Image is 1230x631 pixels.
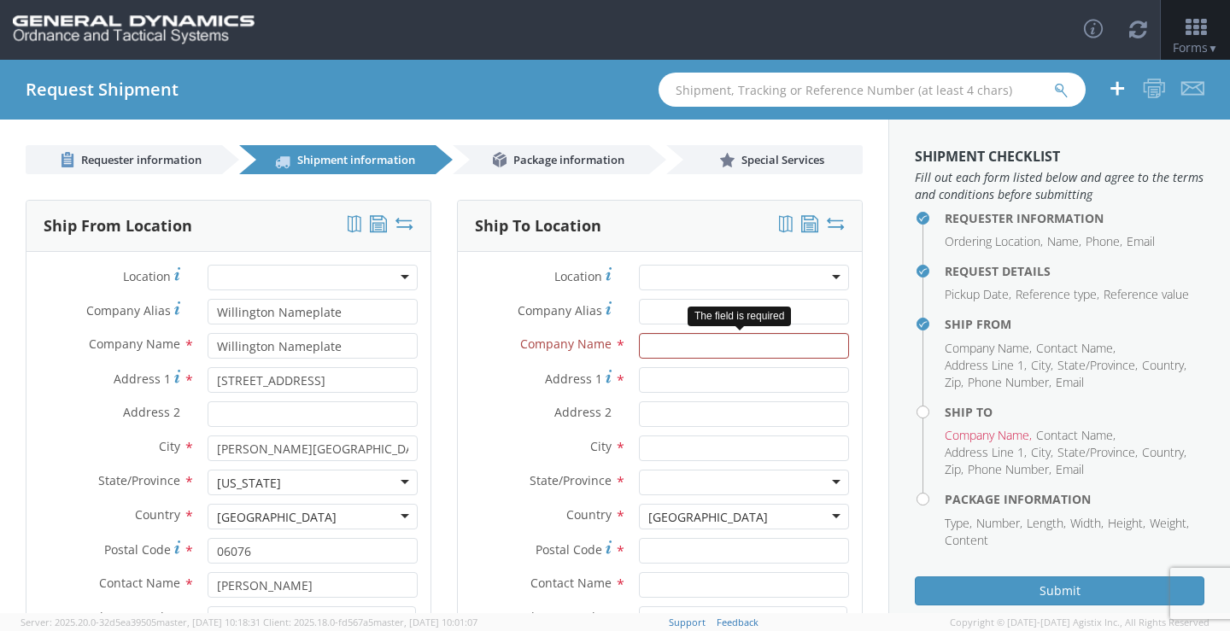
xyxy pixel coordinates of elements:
li: Contact Name [1036,340,1116,357]
span: Forms [1173,39,1218,56]
span: Postal Code [104,541,171,558]
li: Zip [945,374,963,391]
li: Content [945,532,988,549]
span: Country [566,506,612,523]
div: [GEOGRAPHIC_DATA] [217,509,337,526]
span: Company Name [89,336,180,352]
h3: Shipment Checklist [915,149,1204,165]
li: Ordering Location [945,233,1043,250]
li: Width [1070,515,1104,532]
li: Email [1127,233,1155,250]
li: Reference value [1104,286,1189,303]
h3: Ship To Location [475,218,601,235]
li: Pickup Date [945,286,1011,303]
li: Country [1142,357,1186,374]
li: Contact Name [1036,427,1116,444]
span: Country [135,506,180,523]
li: Company Name [945,340,1032,357]
span: ▼ [1208,41,1218,56]
span: State/Province [98,472,180,488]
li: Phone [1086,233,1122,250]
span: Copyright © [DATE]-[DATE] Agistix Inc., All Rights Reserved [950,616,1209,629]
span: Shipment information [297,152,415,167]
a: Support [669,616,706,628]
span: Location [554,268,602,284]
span: Phone Number [93,609,180,625]
li: Address Line 1 [945,357,1027,374]
li: Phone Number [968,461,1051,478]
li: Type [945,515,972,532]
span: Phone Number [524,609,612,625]
li: State/Province [1057,357,1138,374]
li: Email [1056,374,1084,391]
li: Country [1142,444,1186,461]
li: Length [1027,515,1066,532]
li: Address Line 1 [945,444,1027,461]
span: Package information [513,152,624,167]
span: master, [DATE] 10:01:07 [373,616,477,628]
h4: Requester Information [945,212,1204,225]
a: Special Services [666,145,863,174]
h4: Ship From [945,318,1204,330]
div: [GEOGRAPHIC_DATA] [648,509,768,526]
li: Email [1056,461,1084,478]
span: Server: 2025.20.0-32d5ea39505 [20,616,261,628]
li: Weight [1150,515,1189,532]
img: gd-ots-0c3321f2eb4c994f95cb.png [13,15,255,44]
span: State/Province [530,472,612,488]
span: City [590,438,612,454]
h4: Request Details [945,265,1204,278]
li: Phone Number [968,374,1051,391]
button: Submit [915,576,1204,605]
div: [US_STATE] [217,475,281,492]
h4: Package Information [945,493,1204,505]
span: Location [123,268,171,284]
span: Client: 2025.18.0-fd567a5 [263,616,477,628]
a: Requester information [26,145,222,174]
h4: Ship To [945,406,1204,418]
h3: Ship From Location [44,218,192,235]
span: Special Services [741,152,824,167]
span: Postal Code [536,541,602,558]
span: Address 2 [554,404,612,420]
span: Address 2 [123,404,180,420]
span: Contact Name [530,575,612,591]
span: Address 1 [114,371,171,387]
span: Company Alias [86,302,171,318]
span: Fill out each form listed below and agree to the terms and conditions before submitting [915,169,1204,203]
span: City [159,438,180,454]
span: Company Alias [518,302,602,318]
span: Address 1 [545,371,602,387]
li: Zip [945,461,963,478]
li: State/Province [1057,444,1138,461]
div: The field is required [688,307,791,326]
span: Company Name [520,336,612,352]
span: master, [DATE] 10:18:31 [156,616,261,628]
li: Company Name [945,427,1032,444]
a: Package information [453,145,649,174]
h4: Request Shipment [26,80,179,99]
li: Name [1047,233,1081,250]
input: Shipment, Tracking or Reference Number (at least 4 chars) [659,73,1086,107]
a: Feedback [717,616,758,628]
li: Number [976,515,1022,532]
li: City [1031,357,1053,374]
li: Reference type [1016,286,1099,303]
li: City [1031,444,1053,461]
a: Shipment information [239,145,436,174]
li: Height [1108,515,1145,532]
span: Contact Name [99,575,180,591]
span: Requester information [81,152,202,167]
